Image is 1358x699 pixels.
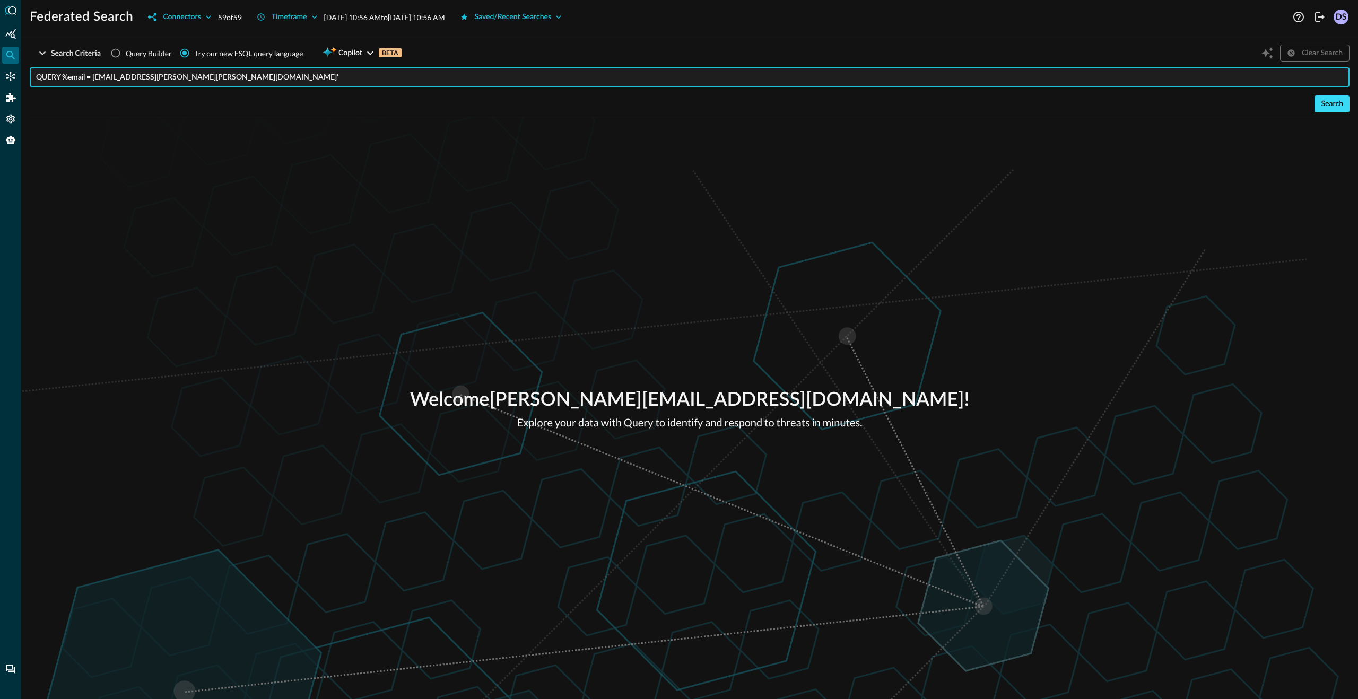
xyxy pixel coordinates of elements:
p: [DATE] 10:56 AM to [DATE] 10:56 AM [324,12,445,23]
div: Search [1321,98,1343,111]
div: Summary Insights [2,25,19,42]
div: Search Criteria [51,47,101,60]
button: Help [1290,8,1307,25]
div: Chat [2,661,19,678]
p: 59 of 59 [218,12,242,23]
span: Copilot [338,47,362,60]
div: Settings [2,110,19,127]
button: Saved/Recent Searches [454,8,569,25]
p: BETA [379,48,402,57]
button: Timeframe [250,8,324,25]
button: Connectors [142,8,217,25]
div: Addons [3,89,20,106]
span: Query Builder [126,48,172,59]
button: Logout [1311,8,1328,25]
button: Search [1315,95,1350,112]
div: Federated Search [2,47,19,64]
div: Connectors [163,11,201,24]
div: Connectors [2,68,19,85]
p: Welcome [PERSON_NAME][EMAIL_ADDRESS][DOMAIN_NAME] ! [410,386,970,415]
div: Try our new FSQL query language [195,48,303,59]
div: Saved/Recent Searches [475,11,552,24]
button: CopilotBETA [316,45,408,62]
div: Timeframe [272,11,307,24]
p: Explore your data with Query to identify and respond to threats in minutes. [410,415,970,431]
div: Query Agent [2,132,19,148]
h1: Federated Search [30,8,133,25]
div: DS [1334,10,1348,24]
button: Search Criteria [30,45,107,62]
input: FSQL [36,67,1350,87]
